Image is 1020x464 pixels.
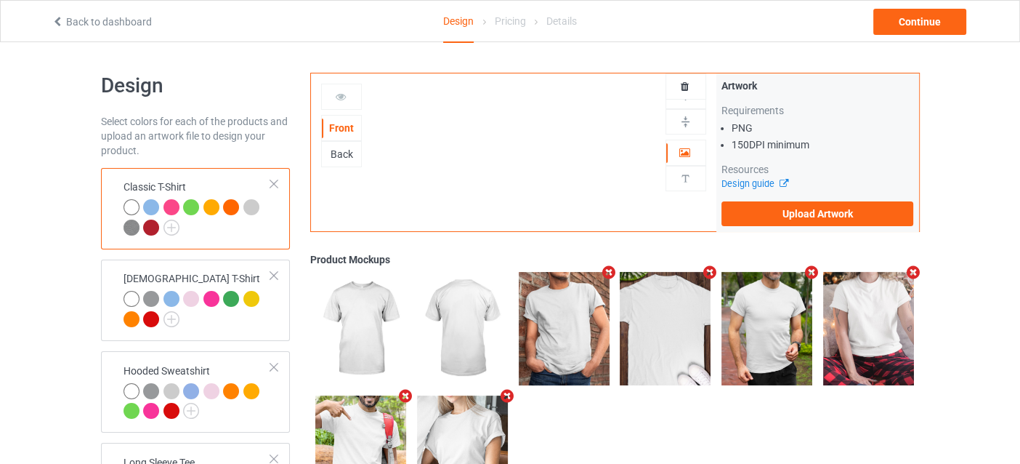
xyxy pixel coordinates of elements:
[495,1,526,41] div: Pricing
[124,271,272,326] div: [DEMOGRAPHIC_DATA] T-Shirt
[599,265,618,280] i: Remove mockup
[101,114,291,158] div: Select colors for each of the products and upload an artwork file to design your product.
[322,147,361,161] div: Back
[721,178,788,189] a: Design guide
[679,115,692,129] img: svg%3E%0A
[101,73,291,99] h1: Design
[397,388,415,404] i: Remove mockup
[101,351,291,433] div: Hooded Sweatshirt
[679,172,692,185] img: svg%3E%0A
[823,272,914,385] img: regular.jpg
[124,220,139,236] img: heather_texture.png
[519,272,610,385] img: regular.jpg
[498,388,516,404] i: Remove mockup
[803,265,821,280] i: Remove mockup
[322,121,361,135] div: Front
[721,201,914,226] label: Upload Artwork
[52,16,152,28] a: Back to dashboard
[721,79,914,93] div: Artwork
[417,272,508,385] img: regular.jpg
[443,1,474,43] div: Design
[124,364,272,418] div: Hooded Sweatshirt
[315,272,406,385] img: regular.jpg
[163,311,179,327] img: svg+xml;base64,PD94bWwgdmVyc2lvbj0iMS4wIiBlbmNvZGluZz0iVVRGLTgiPz4KPHN2ZyB3aWR0aD0iMjJweCIgaGVpZ2...
[124,180,272,234] div: Classic T-Shirt
[310,252,919,267] div: Product Mockups
[163,220,179,236] img: svg+xml;base64,PD94bWwgdmVyc2lvbj0iMS4wIiBlbmNvZGluZz0iVVRGLTgiPz4KPHN2ZyB3aWR0aD0iMjJweCIgaGVpZ2...
[732,137,914,152] li: 150 DPI minimum
[620,272,711,385] img: regular.jpg
[721,103,914,118] div: Requirements
[904,265,922,280] i: Remove mockup
[101,168,291,249] div: Classic T-Shirt
[546,1,577,41] div: Details
[721,162,914,177] div: Resources
[701,265,719,280] i: Remove mockup
[101,260,291,341] div: [DEMOGRAPHIC_DATA] T-Shirt
[721,272,812,385] img: regular.jpg
[732,121,914,135] li: PNG
[873,9,966,35] div: Continue
[183,403,199,419] img: svg+xml;base64,PD94bWwgdmVyc2lvbj0iMS4wIiBlbmNvZGluZz0iVVRGLTgiPz4KPHN2ZyB3aWR0aD0iMjJweCIgaGVpZ2...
